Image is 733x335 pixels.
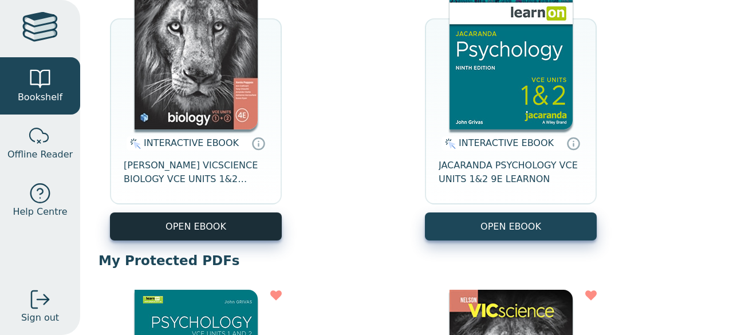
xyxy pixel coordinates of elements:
[124,159,268,186] span: [PERSON_NAME] VICSCIENCE BIOLOGY VCE UNITS 1&2 STUDENT EBOOK 4E
[251,136,265,150] a: Interactive eBooks are accessed online via the publisher’s portal. They contain interactive resou...
[98,252,715,269] p: My Protected PDFs
[21,311,59,325] span: Sign out
[13,205,67,219] span: Help Centre
[7,148,73,161] span: Offline Reader
[442,137,456,151] img: interactive.svg
[425,212,597,241] button: OPEN EBOOK
[110,212,282,241] button: OPEN EBOOK
[144,137,239,148] span: INTERACTIVE EBOOK
[127,137,141,151] img: interactive.svg
[18,90,62,104] span: Bookshelf
[566,136,580,150] a: Interactive eBooks are accessed online via the publisher’s portal. They contain interactive resou...
[439,159,583,186] span: JACARANDA PSYCHOLOGY VCE UNITS 1&2 9E LEARNON
[459,137,554,148] span: INTERACTIVE EBOOK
